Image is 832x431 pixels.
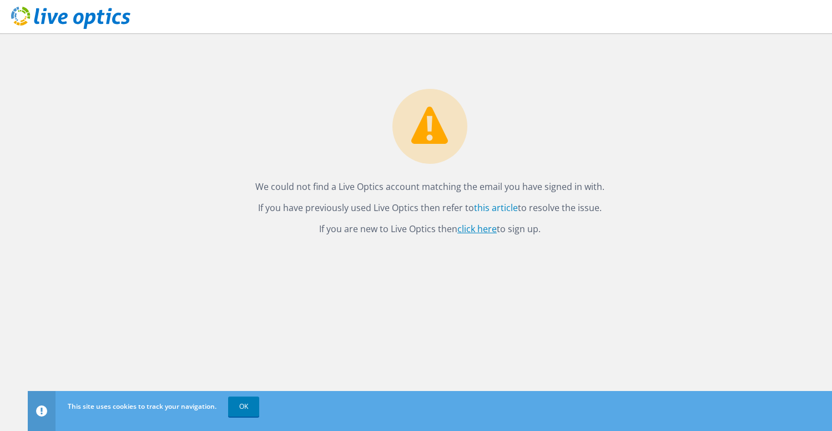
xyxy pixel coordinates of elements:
p: If you have previously used Live Optics then refer to to resolve the issue. [39,200,821,215]
p: We could not find a Live Optics account matching the email you have signed in with. [39,179,821,194]
a: OK [228,397,259,417]
p: If you are new to Live Optics then to sign up. [39,221,821,237]
a: click here [457,223,497,235]
a: this article [474,202,518,214]
span: This site uses cookies to track your navigation. [68,402,216,411]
